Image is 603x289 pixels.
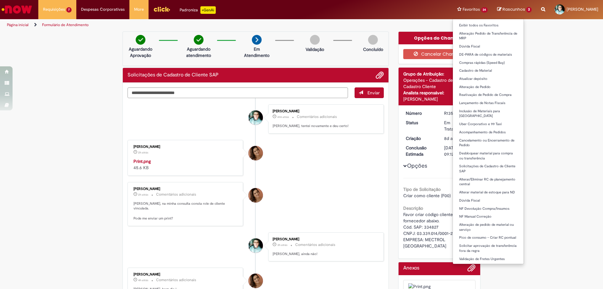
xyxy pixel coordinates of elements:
div: [PERSON_NAME] [133,273,238,276]
span: 24 [481,7,488,13]
div: Opções do Chamado [399,32,481,44]
div: Em Tratamento [444,119,473,132]
a: Alteração Pedido de Transferência de MRP [453,30,524,42]
span: Despesas Corporativas [81,6,125,13]
small: Comentários adicionais [297,114,337,119]
span: 3h atrás [277,243,287,247]
time: 01/10/2025 10:06:19 [277,243,287,247]
dt: Status [401,119,440,126]
a: Pico de consumo - Criar RC pontual [453,234,524,241]
a: Dúvida Fiscal [453,197,524,204]
div: Analista responsável: [403,90,476,96]
h2: Anexos [403,265,419,271]
dt: Número [401,110,440,116]
div: [DATE] 09:12:16 [444,145,473,157]
a: Lançamento de Notas Fiscais [453,100,524,107]
time: 23/09/2025 15:19:37 [444,136,459,141]
a: Desbloquear material para compra ou transferência [453,150,524,162]
small: Comentários adicionais [156,277,196,283]
dt: Conclusão Estimada [401,145,440,157]
span: Rascunhos [503,6,525,12]
small: Comentários adicionais [295,242,335,247]
span: 41m atrás [277,115,289,119]
a: Reativação de Pedido de Compra [453,92,524,98]
button: Enviar [355,87,384,98]
span: 7 [66,7,72,13]
a: Alterar material de estoque para ND [453,189,524,196]
img: img-circle-grey.png [368,35,378,45]
span: Criar como cliente (F00) [403,193,451,198]
div: Grupo de Atribuição: [403,71,476,77]
div: Emiliane Dias De Souza [248,146,263,160]
span: Requisições [43,6,65,13]
p: Aguardando Aprovação [125,46,156,58]
div: Emiliane Dias De Souza [248,274,263,288]
p: [PERSON_NAME], tentei novamente e deu certo! [273,124,377,129]
a: Compras rápidas (Speed Buy) [453,59,524,66]
p: Concluído [363,46,383,53]
button: Adicionar anexos [376,71,384,79]
a: NF Devolução Compra/Insumos [453,205,524,212]
p: [PERSON_NAME], na minha consulta consta role de cliente vinculada. Pode me enviar um print? [133,201,238,221]
img: click_logo_yellow_360x200.png [153,4,170,14]
a: Inclusão de Materiais para [GEOGRAPHIC_DATA] [453,108,524,119]
button: Cancelar Chamado [403,49,476,59]
div: Emiliane Dias De Souza [248,188,263,203]
div: 23/09/2025 15:19:37 [444,135,473,142]
small: Comentários adicionais [156,192,196,197]
ul: Trilhas de página [5,19,397,31]
b: Tipo de Solicitação [403,186,441,192]
span: Enviar [367,90,380,96]
div: [PERSON_NAME] [133,145,238,149]
a: Solicitar aprovação de transferência fora da regra [453,242,524,254]
b: Descrição [403,205,423,211]
a: Alterar/Eliminar RC de planejamento central [453,176,524,188]
dt: Criação [401,135,440,142]
a: Dúvida Fiscal [453,43,524,50]
a: Validação de Fretes Urgentes [453,256,524,263]
textarea: Digite sua mensagem aqui... [128,87,348,98]
a: Cancelamento ou Encerramento de Pedido [453,137,524,149]
div: [PERSON_NAME] [403,96,476,102]
a: Rascunhos [497,7,532,13]
a: Acompanhamento de Pedidos [453,129,524,136]
h2: Solicitações de Cadastro de Cliente SAP Histórico de tíquete [128,72,219,78]
img: img-circle-grey.png [310,35,320,45]
div: [PERSON_NAME] [133,187,238,191]
a: Página inicial [7,22,29,27]
div: [PERSON_NAME] [273,237,377,241]
img: check-circle-green.png [194,35,204,45]
div: Padroniza [180,6,216,14]
img: arrow-next.png [252,35,262,45]
span: Favor criar código cliente para o fornecedor abaixo. Cód. SAP: 334827 CNPJ: 03.339.014/0001-22 EM... [403,212,467,249]
a: Exibir todos os Favoritos [453,22,524,29]
span: More [134,6,144,13]
div: Jean Carlos Ramos Da Silva [248,110,263,125]
span: Favoritos [463,6,480,13]
a: DE-PARA de códigos de materiais [453,51,524,58]
a: Uber Corporativo e 99 Taxi [453,121,524,128]
div: Operações - Cadastro de Cliente - Cadastro Cliente [403,77,476,90]
button: Adicionar anexos [467,264,475,275]
img: check-circle-green.png [136,35,145,45]
time: 01/10/2025 08:56:24 [138,278,148,282]
a: Alteração de Pedido [453,84,524,91]
p: Aguardando atendimento [183,46,214,58]
a: NF Manual Correção [453,213,524,220]
a: Alteração de pedido de material ou serviço [453,221,524,233]
div: [PERSON_NAME] [273,109,377,113]
span: 2h atrás [138,193,148,197]
p: Em Atendimento [242,46,272,58]
a: Print.png [133,158,151,164]
span: 2h atrás [138,151,148,154]
a: Solicitações de Cadastro de Cliente SAP [453,163,524,175]
p: Validação [306,46,324,53]
img: ServiceNow [1,3,33,16]
div: Jean Carlos Ramos Da Silva [248,238,263,253]
a: Cadastro de Material [453,67,524,74]
span: 4h atrás [138,278,148,282]
a: Atualizar depósito [453,75,524,82]
a: Formulário de Atendimento [42,22,89,27]
span: 8d atrás [444,136,459,141]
